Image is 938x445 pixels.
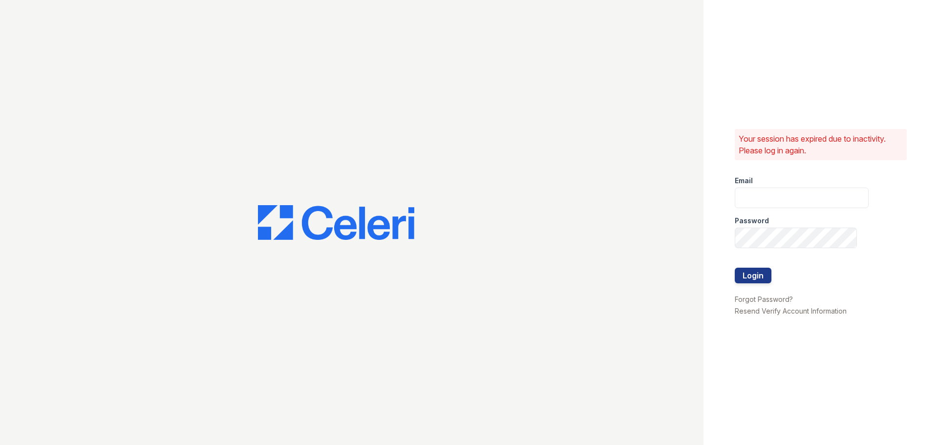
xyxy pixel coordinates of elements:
[735,216,769,226] label: Password
[735,176,753,186] label: Email
[739,133,903,156] p: Your session has expired due to inactivity. Please log in again.
[258,205,414,240] img: CE_Logo_Blue-a8612792a0a2168367f1c8372b55b34899dd931a85d93a1a3d3e32e68fde9ad4.png
[735,307,847,315] a: Resend Verify Account Information
[735,295,793,303] a: Forgot Password?
[735,268,771,283] button: Login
